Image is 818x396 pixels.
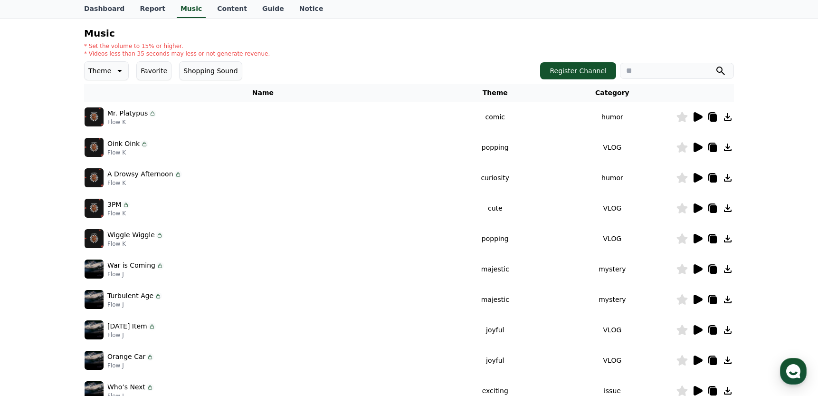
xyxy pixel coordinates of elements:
[107,291,153,301] p: Turbulent Age
[442,102,549,132] td: comic
[84,42,270,50] p: * Set the volume to 15% or higher.
[24,316,41,323] span: Home
[549,223,676,254] td: VLOG
[88,64,111,77] p: Theme
[107,200,121,210] p: 3PM
[549,132,676,163] td: VLOG
[85,260,104,279] img: music
[540,62,616,79] button: Register Channel
[84,61,129,80] button: Theme
[549,345,676,376] td: VLOG
[442,254,549,284] td: majestic
[549,315,676,345] td: VLOG
[442,345,549,376] td: joyful
[107,331,156,339] p: Flow J
[84,28,734,39] h4: Music
[549,102,676,132] td: humor
[549,84,676,102] th: Category
[85,290,104,309] img: music
[84,84,442,102] th: Name
[79,316,107,324] span: Messages
[107,352,145,362] p: Orange Car
[107,118,156,126] p: Flow K
[442,163,549,193] td: curiosity
[549,193,676,223] td: VLOG
[85,107,104,126] img: music
[107,301,162,309] p: Flow J
[85,168,104,187] img: music
[141,316,164,323] span: Settings
[442,223,549,254] td: popping
[442,132,549,163] td: popping
[85,229,104,248] img: music
[442,84,549,102] th: Theme
[107,108,148,118] p: Mr. Platypus
[179,61,242,80] button: Shopping Sound
[85,320,104,339] img: music
[123,301,182,325] a: Settings
[107,321,147,331] p: [DATE] Item
[107,362,154,369] p: Flow J
[107,169,173,179] p: A Drowsy Afternoon
[549,284,676,315] td: mystery
[442,193,549,223] td: cute
[3,301,63,325] a: Home
[85,138,104,157] img: music
[549,254,676,284] td: mystery
[442,315,549,345] td: joyful
[107,230,155,240] p: Wiggle Wiggle
[136,61,171,80] button: Favorite
[107,240,163,248] p: Flow K
[107,382,145,392] p: Who’s Next
[85,199,104,218] img: music
[84,50,270,58] p: * Videos less than 35 seconds may less or not generate revenue.
[107,261,155,270] p: War is Coming
[107,149,148,156] p: Flow K
[442,284,549,315] td: majestic
[63,301,123,325] a: Messages
[549,163,676,193] td: humor
[85,351,104,370] img: music
[107,270,164,278] p: Flow J
[107,139,140,149] p: Oink Oink
[107,210,130,217] p: Flow K
[107,179,182,187] p: Flow K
